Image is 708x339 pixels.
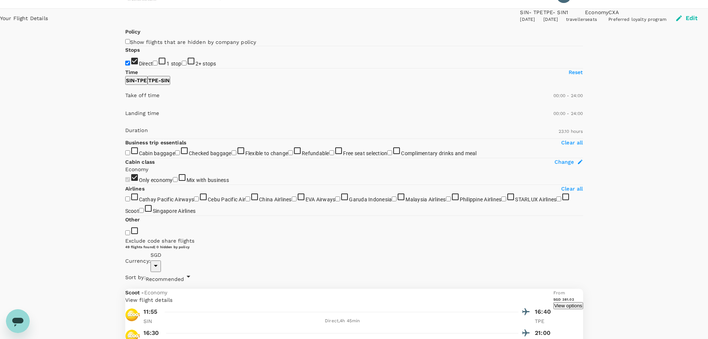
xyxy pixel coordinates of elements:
span: 1 stop [167,61,182,67]
p: Other [125,216,140,223]
span: From [553,290,565,295]
span: Economy [144,290,168,295]
input: STARLUX Airlines [501,196,506,201]
p: SIN - TPE [126,77,147,84]
span: Philippine Airlines [460,196,502,202]
div: CXA [608,9,666,16]
input: Mix with business [173,177,178,182]
input: Complimentary drinks and meal [387,150,392,155]
div: SIN - TPE [520,9,543,16]
input: Exclude code share flights [125,230,130,235]
p: Clear all [561,185,583,192]
div: [DATE] [543,16,566,23]
div: TPE - SIN [543,9,566,16]
span: Checked baggage [189,150,232,156]
p: 11:55 [143,307,158,316]
span: 00:00 - 24:00 [553,111,583,116]
div: 49 flights found | 0 hidden by policy [125,244,354,249]
span: Cabin baggage [139,150,175,156]
div: Economy [585,9,608,16]
strong: Stops [125,47,140,53]
strong: Cabin class [125,159,155,165]
span: Complimentary drinks and meal [401,150,476,156]
input: Checked baggage [175,150,180,155]
input: Refundable [288,150,293,155]
input: Direct [125,61,130,65]
input: Philippine Airlines [446,196,451,201]
input: 2+ stops [182,61,187,65]
span: Malaysia Airlines [405,196,446,202]
div: seats [585,16,608,23]
span: EVA Airways [305,196,336,202]
p: 16:40 [535,307,553,316]
p: Clear all [561,139,583,146]
p: TPE - SIN [148,77,169,84]
span: Cebu Pacific Air [208,196,245,202]
p: Duration [125,127,148,134]
span: Scoot [125,290,142,295]
p: Reset [569,68,583,76]
span: Currency : [125,257,151,265]
input: Cebu Pacific Air [194,196,199,201]
span: Singapore Airlines [153,208,196,214]
input: Scoot [556,196,561,201]
span: - [141,290,144,295]
input: 1 stop [153,61,158,65]
span: Free seat selection [343,150,388,156]
input: Flexible to change [232,150,236,155]
input: Garuda Indonesia [335,196,340,201]
span: Flexible to change [245,150,288,156]
input: Free seat selection [329,150,334,155]
img: TR [125,307,140,322]
p: 21:00 [535,329,553,338]
input: Singapore Airlines [139,208,144,213]
span: Change [555,158,574,166]
div: Preferred loyalty program [608,16,666,23]
button: Open [151,260,161,272]
span: Only economy [139,177,173,183]
div: Direct , 4h 45min [167,317,519,325]
input: China Airlines [245,196,250,201]
button: Edit [666,9,708,28]
p: 16:30 [143,329,159,338]
span: Mix with business [187,177,229,183]
strong: Business trip essentials [125,140,187,145]
span: 00:00 - 24:00 [553,93,583,98]
p: Time [125,68,138,76]
input: Malaysia Airlines [392,196,397,201]
span: China Airlines [259,196,292,202]
span: Recommended [146,276,184,282]
input: EVA Airways [292,196,297,201]
iframe: 启动消息传送窗口的按钮 [6,309,30,333]
div: 1 [566,9,585,16]
span: Direct [139,61,153,67]
input: Cathay Pacific Airways [125,196,130,201]
p: Show flights that are hidden by company policy [130,38,256,46]
span: Scoot [125,208,139,214]
strong: Airlines [125,186,145,192]
span: Sort by : [125,274,146,281]
input: Only economy [125,177,130,182]
input: Cabin baggage [125,150,130,155]
p: Policy [125,28,141,35]
p: Exclude code share flights [125,237,583,244]
span: 2+ stops [195,61,216,67]
p: View flight details [125,296,554,304]
p: Economy [125,166,583,173]
h6: SGD 381.02 [553,297,583,302]
p: Take off time [125,92,160,99]
span: Refundable [302,150,329,156]
p: Landing time [125,109,159,117]
div: [DATE] [520,16,543,23]
span: 23.10 hours [559,129,583,134]
span: STARLUX Airlines [515,196,556,202]
p: SIN [143,317,162,325]
div: traveller [566,16,585,23]
button: View options [553,302,583,309]
span: Cathay Pacific Airways [139,196,194,202]
span: Garuda Indonesia [349,196,392,202]
p: TPE [535,317,553,325]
